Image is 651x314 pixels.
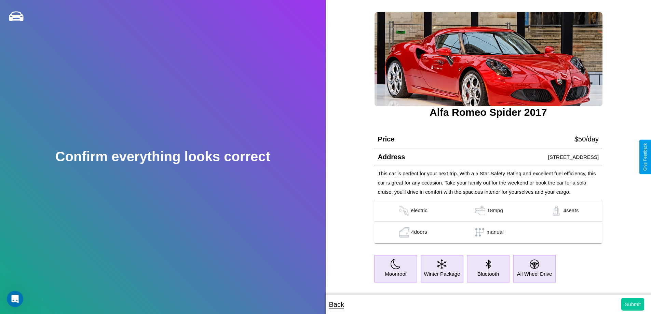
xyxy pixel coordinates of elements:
[487,227,504,237] p: manual
[378,169,599,196] p: This car is perfect for your next trip. With a 5 Star Safety Rating and excellent fuel efficiency...
[385,269,406,278] p: Moonroof
[397,227,411,237] img: gas
[374,107,602,118] h3: Alfa Romeo Spider 2017
[411,206,428,216] p: electric
[397,206,411,216] img: gas
[563,206,579,216] p: 4 seats
[477,269,499,278] p: Bluetooth
[487,206,503,216] p: 18 mpg
[574,133,599,145] p: $ 50 /day
[378,135,394,143] h4: Price
[643,143,648,171] div: Give Feedback
[378,153,405,161] h4: Address
[548,152,599,162] p: [STREET_ADDRESS]
[424,269,460,278] p: Winter Package
[621,298,644,311] button: Submit
[473,206,487,216] img: gas
[7,291,23,307] iframe: Intercom live chat
[55,149,270,164] h2: Confirm everything looks correct
[550,206,563,216] img: gas
[517,269,552,278] p: All Wheel Drive
[411,227,427,237] p: 4 doors
[374,200,602,243] table: simple table
[329,298,344,311] p: Back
